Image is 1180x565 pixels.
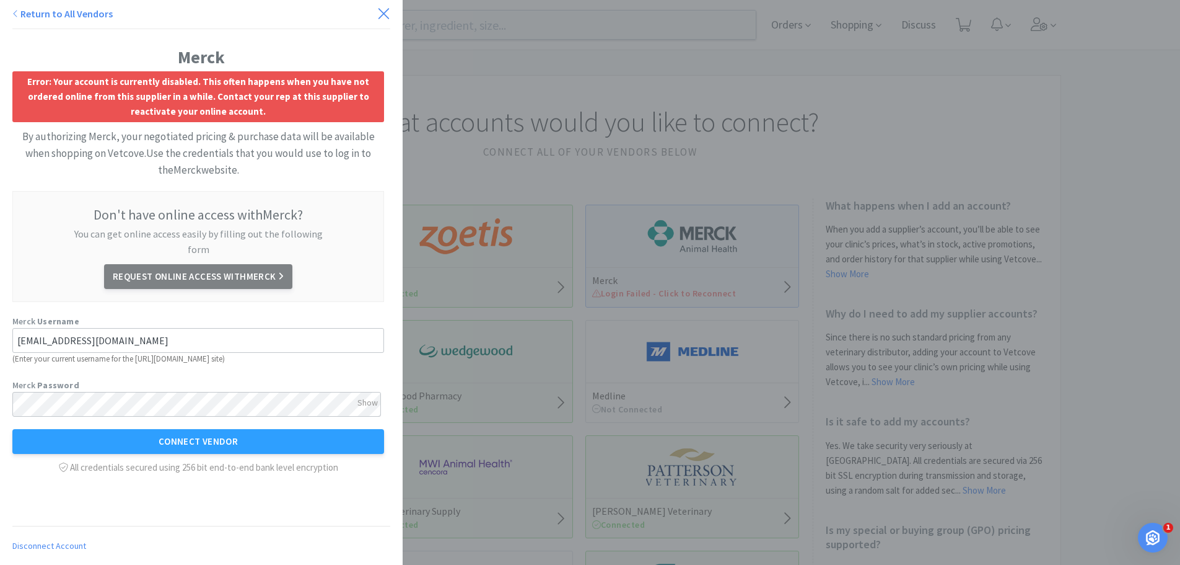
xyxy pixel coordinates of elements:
a: Request Online Access withMerck [104,264,292,289]
span: Use the credentials that you would use to log in to the Merck website. [146,146,371,177]
a: Disconnect Account [12,540,86,551]
p: Error: Your account is currently disabled. This often happens when you have not ordered online fr... [15,74,381,119]
strong: Username [37,316,79,327]
div: All credentials secured using 256 bit end-to-end bank level encryption [12,454,384,475]
button: Connect Vendor [12,429,384,454]
strong: Password [37,380,79,391]
p: You can get online access easily by filling out the following form [65,226,331,258]
label: Merck [12,314,79,328]
a: Return to All Vendors [12,7,113,20]
p: ( Enter your current username for the [URL][DOMAIN_NAME] site ) [12,353,384,366]
label: Merck [12,378,79,392]
iframe: Intercom live chat [1138,523,1168,553]
h2: By authorizing Merck, your negotiated pricing & purchase data will be available when shopping on ... [12,128,384,179]
h1: Merck [12,43,390,71]
h1: Don't have online access with Merck ? [25,204,371,226]
div: Show [357,392,378,413]
span: 1 [1163,523,1173,533]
